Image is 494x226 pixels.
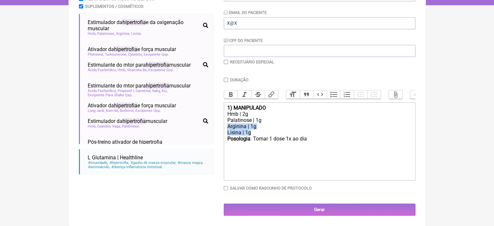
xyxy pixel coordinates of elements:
[286,90,300,99] button: Heading
[237,90,251,99] button: Italic
[230,60,274,64] label: Receituário Especial
[227,129,412,136] div: Lisina | 1g
[88,165,110,169] span: aminoácido
[105,52,127,57] span: Turkesterone
[88,52,104,57] span: Phytotest
[340,90,354,99] button: Numbers
[122,19,146,25] span: hipertrofia
[88,68,117,72] span: Ácido Fosfatídico
[122,124,140,128] span: Palatinose
[327,90,340,99] button: Bullets
[122,118,146,124] span: hipertrofia
[118,68,126,72] span: Hmb
[88,161,108,165] span: imunidade
[367,90,381,99] button: Increase Level
[118,89,151,93] span: Propionil L-Carnitina
[227,136,412,149] div: : Tomar 1 dose 1x ao dia ㅤ
[162,89,168,93] span: Kic
[88,19,200,32] span: Estimulador da e da oxigenação muscular
[135,109,161,113] span: Excipiente Qsp
[227,111,412,117] div: Hmb | 2g
[116,32,130,36] span: Arginina
[389,90,402,99] button: Attach Files
[146,83,169,89] span: hipertrofia
[130,161,176,165] span: ganho de massa muscular
[88,32,96,36] span: Hmb
[88,109,105,113] span: Long Jack
[88,102,176,109] span: Ativador da e força muscular
[224,90,238,99] button: Bold
[251,90,265,99] button: Strikethrough
[88,93,133,97] span: Excipiente Para Shake Qsp
[152,89,161,93] span: Aakg
[88,154,143,161] span: L Glutamina | Healthline
[224,10,267,15] label: Email do Paciente
[227,117,412,123] div: Palatinose | 1g
[230,77,248,82] label: Duração
[313,90,327,99] button: Code
[88,139,162,145] span: Pós-treino ativador de hipertrofia
[224,204,415,216] input: Gerar
[109,161,129,165] span: hipertrofia
[410,90,424,99] button: Undo
[146,62,169,68] span: hipertrofia
[88,89,117,93] span: Ácido Fosfatídico
[88,46,176,52] span: Ativador da e força muscular
[300,90,313,99] button: Quote
[127,68,147,72] span: Vitamina B6
[227,105,266,111] strong: 1) MANIPULADO
[227,123,412,129] div: Arginina | 1g
[111,165,163,169] span: doença inflamatoria intestinal
[265,90,278,99] button: Link
[144,52,169,57] span: Excipiente Qsp
[88,83,191,89] span: Estimulante do mtor para muscular
[354,90,367,99] button: Decrease Level
[128,52,143,57] span: Cyanotis
[227,136,250,142] strong: Posologia
[177,161,203,165] span: massa magra
[114,102,137,109] span: hipertrofia
[148,68,174,72] span: Excipiente Qsp
[88,124,96,128] span: Hmb
[120,109,134,113] span: Bioferrin
[106,109,119,113] span: Ksm-66
[131,32,142,36] span: Lisina
[88,62,191,68] span: Estimulante do mtor para muscular
[97,32,115,36] span: Palatinose
[114,46,137,52] span: hipertrofia
[88,118,167,124] span: Estimulador da muscular
[97,124,121,128] span: Cyanotis Vaga
[230,186,312,191] label: Salvar como rascunho de Protocolo
[224,38,263,43] label: CPF do Paciente
[85,4,144,9] label: Suplementos / Cosméticos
